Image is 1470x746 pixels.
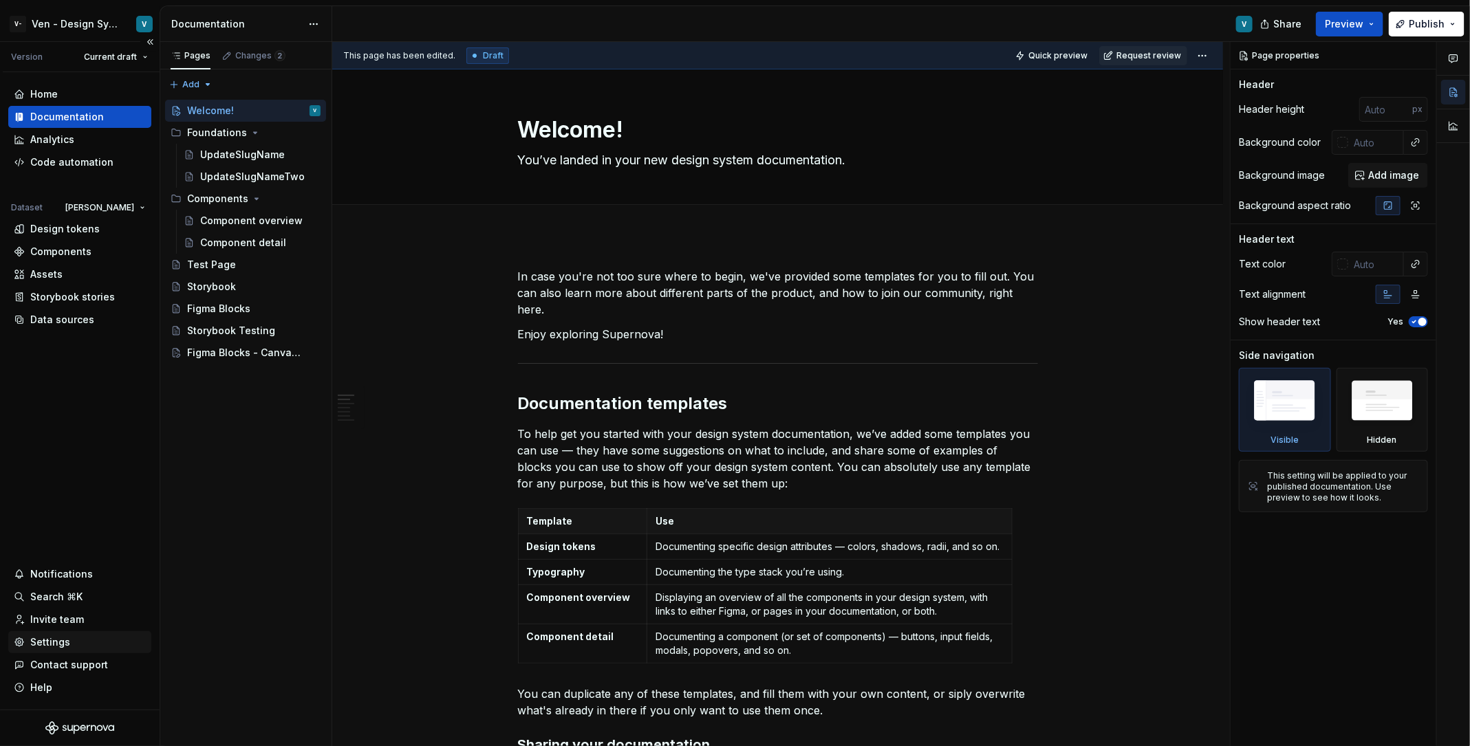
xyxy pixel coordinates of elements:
button: [PERSON_NAME] [59,198,151,217]
div: V- [10,16,26,32]
p: Enjoy exploring Supernova! [518,326,1038,342]
input: Auto [1359,97,1412,122]
div: Search ⌘K [30,590,83,604]
div: Dataset [11,202,43,213]
div: Background aspect ratio [1239,199,1351,212]
span: Add image [1368,168,1419,182]
div: This setting will be applied to your published documentation. Use preview to see how it looks. [1267,470,1419,503]
div: Assets [30,267,63,281]
div: Figma Blocks - Canvas and Grid [187,346,301,360]
p: px [1412,104,1423,115]
p: Use [656,514,1004,528]
a: Analytics [8,129,151,151]
a: Component detail [178,232,326,254]
p: To help get you started with your design system documentation, we’ve added some templates you can... [518,426,1038,492]
a: Documentation [8,106,151,128]
div: Pages [171,50,210,61]
strong: Typography [527,566,585,578]
div: Design tokens [30,222,100,236]
a: UpdateSlugNameTwo [178,166,326,188]
textarea: Welcome! [515,113,1035,146]
button: Collapse sidebar [140,32,160,52]
a: Figma Blocks [165,298,326,320]
div: Components [30,245,91,259]
button: Publish [1389,12,1464,36]
div: Storybook [187,280,236,294]
p: Displaying an overview of all the components in your design system, with links to either Figma, o... [656,591,1004,618]
p: In case you're not too sure where to begin, we've provided some templates for you to fill out. Yo... [518,268,1038,318]
span: Add [182,79,199,90]
span: Request review [1116,50,1181,61]
div: Storybook Testing [187,324,275,338]
div: Show header text [1239,315,1320,329]
a: Component overview [178,210,326,232]
div: Changes [235,50,285,61]
span: Share [1273,17,1301,31]
a: Welcome!V [165,100,326,122]
div: Code automation [30,155,114,169]
div: Hidden [1368,435,1397,446]
a: Assets [8,263,151,285]
input: Auto [1348,130,1404,155]
div: Background color [1239,135,1321,149]
div: Text alignment [1239,287,1306,301]
div: UpdateSlugNameTwo [200,170,305,184]
a: Invite team [8,608,151,630]
div: Header height [1239,102,1304,116]
a: Storybook stories [8,286,151,308]
div: Welcome! [187,104,234,118]
button: V-Ven - Design System TestV [3,9,157,39]
div: Help [30,681,52,694]
div: Header [1239,78,1274,91]
a: Code automation [8,151,151,173]
div: Components [187,192,248,206]
div: Component overview [200,214,303,228]
div: Visible [1271,435,1299,446]
label: Yes [1387,316,1403,327]
a: Test Page [165,254,326,276]
a: Storybook [165,276,326,298]
div: V [314,104,317,118]
a: Storybook Testing [165,320,326,342]
div: Page tree [165,100,326,364]
span: Preview [1325,17,1363,31]
div: Home [30,87,58,101]
button: Add [165,75,217,94]
button: Notifications [8,563,151,585]
h2: Documentation templates [518,393,1038,415]
button: Request review [1099,46,1187,65]
p: Template [527,514,638,528]
svg: Supernova Logo [45,721,114,735]
p: Documenting specific design attributes — colors, shadows, radii, and so on. [656,540,1004,553]
span: [PERSON_NAME] [65,202,134,213]
div: Component detail [200,236,286,250]
textarea: You’ve landed in your new design system documentation. [515,149,1035,171]
span: Current draft [84,52,137,63]
div: Contact support [30,658,108,672]
input: Auto [1348,252,1404,276]
p: You can duplicate any of these templates, and fill them with your own content, or siply overwrite... [518,685,1038,718]
div: Background image [1239,168,1325,182]
span: Quick preview [1028,50,1088,61]
a: Home [8,83,151,105]
div: Invite team [30,613,84,626]
p: Documenting a component (or set of components) — buttons, input fields, modals, popovers, and so on. [656,630,1004,657]
div: Header text [1239,232,1295,246]
p: Documenting the type stack you’re using. [656,565,1004,579]
strong: Design tokens [527,540,596,552]
button: Current draft [78,47,154,67]
div: Foundations [187,126,247,140]
div: Documentation [30,110,104,124]
div: Side navigation [1239,349,1315,362]
div: V [1242,19,1247,30]
button: Help [8,677,151,699]
strong: Component detail [527,630,614,642]
div: Hidden [1337,368,1429,452]
button: Search ⌘K [8,586,151,608]
button: Contact support [8,654,151,676]
span: Publish [1409,17,1445,31]
span: This page has been edited. [343,50,455,61]
a: Figma Blocks - Canvas and Grid [165,342,326,364]
div: Analytics [30,133,74,146]
div: Data sources [30,313,94,327]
